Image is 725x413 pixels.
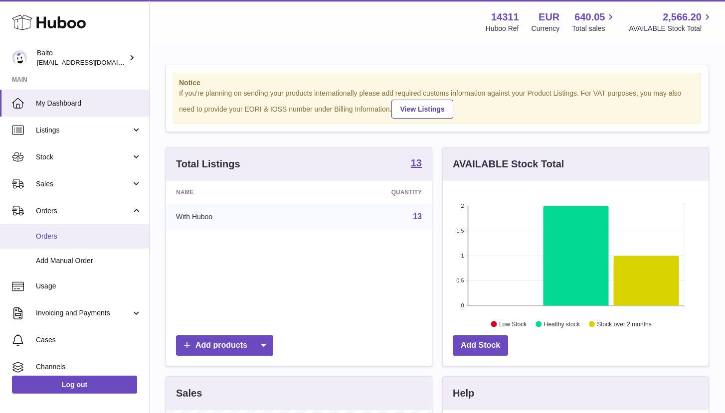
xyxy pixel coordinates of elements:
[12,376,137,394] a: Log out
[539,10,559,24] strong: EUR
[486,24,519,33] div: Huboo Ref
[453,387,474,400] h3: Help
[629,10,713,33] a: 2,566.20 AVAILABLE Stock Total
[456,277,464,283] text: 0.5
[461,203,464,209] text: 2
[544,320,580,327] text: Healthy stock
[572,10,616,33] a: 640.05 Total sales
[36,281,142,291] span: Usage
[36,308,131,318] span: Invoicing and Payments
[456,228,464,234] text: 1.5
[37,48,127,67] div: Balto
[166,181,306,204] th: Name
[36,232,142,241] span: Orders
[166,204,306,230] td: With Huboo
[413,212,422,221] a: 13
[574,10,605,24] span: 640.05
[36,362,142,372] span: Channels
[36,256,142,266] span: Add Manual Order
[491,10,519,24] strong: 14311
[461,253,464,259] text: 1
[176,157,240,171] h3: Total Listings
[36,335,142,345] span: Cases
[306,181,432,204] th: Quantity
[36,126,131,135] span: Listings
[176,387,202,400] h3: Sales
[461,302,464,308] text: 0
[36,179,131,189] span: Sales
[391,100,453,119] a: View Listings
[12,50,27,65] img: ops@balto.fr
[411,158,422,170] a: 13
[179,89,696,119] div: If you're planning on sending your products internationally please add required customs informati...
[179,78,696,88] strong: Notice
[36,206,131,216] span: Orders
[629,24,713,33] span: AVAILABLE Stock Total
[453,335,508,356] a: Add Stock
[36,99,142,108] span: My Dashboard
[499,320,527,327] text: Low Stock
[597,320,651,327] text: Stock over 2 months
[453,157,564,171] h3: AVAILABLE Stock Total
[572,24,616,33] span: Total sales
[532,24,560,33] div: Currency
[663,10,702,24] span: 2,566.20
[411,158,422,168] strong: 13
[176,335,273,356] a: Add products
[36,152,131,162] span: Stock
[37,58,147,66] span: [EMAIL_ADDRESS][DOMAIN_NAME]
